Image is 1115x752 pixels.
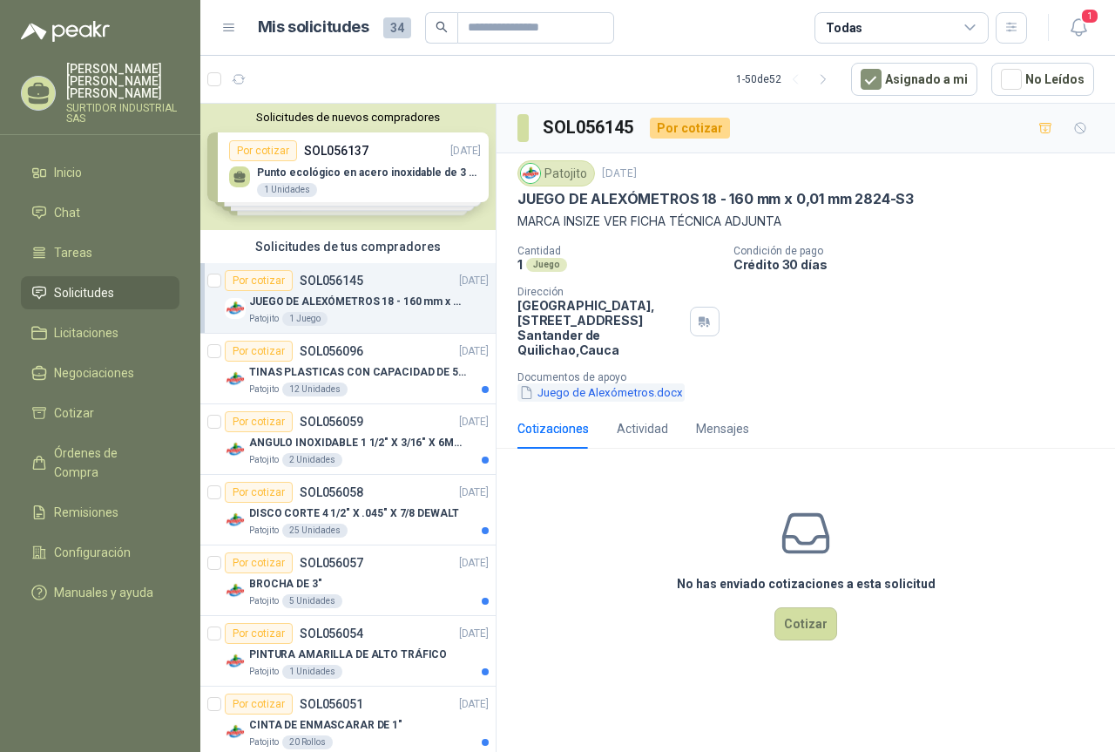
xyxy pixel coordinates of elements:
[459,414,489,430] p: [DATE]
[733,245,1108,257] p: Condición de pago
[826,18,862,37] div: Todas
[991,63,1094,96] button: No Leídos
[225,369,246,390] img: Company Logo
[54,583,153,602] span: Manuales y ayuda
[459,484,489,501] p: [DATE]
[677,574,936,593] h3: No has enviado cotizaciones a esta solicitud
[617,419,668,438] div: Actividad
[54,444,163,482] span: Órdenes de Compra
[200,545,496,616] a: Por cotizarSOL056057[DATE] Company LogoBROCHA DE 3"Patojito5 Unidades
[459,696,489,713] p: [DATE]
[436,21,448,33] span: search
[21,276,179,309] a: Solicitudes
[459,273,489,289] p: [DATE]
[54,503,118,522] span: Remisiones
[696,419,749,438] div: Mensajes
[249,594,279,608] p: Patojito
[282,453,342,467] div: 2 Unidades
[249,717,402,734] p: CINTA DE ENMASCARAR DE 1"
[249,505,459,522] p: DISCO CORTE 4 1/2" X .045" X 7/8 DEWALT
[21,196,179,229] a: Chat
[383,17,411,38] span: 34
[282,594,342,608] div: 5 Unidades
[225,270,293,291] div: Por cotizar
[21,496,179,529] a: Remisiones
[282,524,348,538] div: 25 Unidades
[300,557,363,569] p: SOL056057
[249,312,279,326] p: Patojito
[282,735,333,749] div: 20 Rollos
[249,524,279,538] p: Patojito
[1080,8,1099,24] span: 1
[207,111,489,124] button: Solicitudes de nuevos compradores
[249,576,322,593] p: BROCHA DE 3"
[517,286,683,298] p: Dirección
[21,396,179,430] a: Cotizar
[66,103,179,124] p: SURTIDOR INDUSTRIAL SAS
[21,356,179,390] a: Negociaciones
[282,665,342,679] div: 1 Unidades
[200,263,496,334] a: Por cotizarSOL056145[DATE] Company LogoJUEGO DE ALEXÓMETROS 18 - 160 mm x 0,01 mm 2824-S3Patojito...
[517,212,1094,231] p: MARCA INSIZE VER FICHA TÉCNICA ADJUNTA
[225,298,246,319] img: Company Logo
[517,383,685,402] button: Juego de Alexómetros.docx
[54,363,134,383] span: Negociaciones
[300,486,363,498] p: SOL056058
[54,543,131,562] span: Configuración
[225,411,293,432] div: Por cotizar
[225,482,293,503] div: Por cotizar
[733,257,1108,272] p: Crédito 30 días
[851,63,977,96] button: Asignado a mi
[21,236,179,269] a: Tareas
[249,435,466,451] p: ANGULO INOXIDABLE 1 1/2" X 3/16" X 6MTS
[200,230,496,263] div: Solicitudes de tus compradores
[200,404,496,475] a: Por cotizarSOL056059[DATE] Company LogoANGULO INOXIDABLE 1 1/2" X 3/16" X 6MTSPatojito2 Unidades
[200,616,496,687] a: Por cotizarSOL056054[DATE] Company LogoPINTURA AMARILLA DE ALTO TRÁFICOPatojito1 Unidades
[1063,12,1094,44] button: 1
[459,555,489,572] p: [DATE]
[736,65,837,93] div: 1 - 50 de 52
[300,416,363,428] p: SOL056059
[258,15,369,40] h1: Mis solicitudes
[249,453,279,467] p: Patojito
[200,475,496,545] a: Por cotizarSOL056058[DATE] Company LogoDISCO CORTE 4 1/2" X .045" X 7/8 DEWALTPatojito25 Unidades
[300,698,363,710] p: SOL056051
[66,63,179,99] p: [PERSON_NAME] [PERSON_NAME] [PERSON_NAME]
[526,258,567,272] div: Juego
[300,627,363,640] p: SOL056054
[774,607,837,640] button: Cotizar
[249,364,466,381] p: TINAS PLASTICAS CON CAPACIDAD DE 50 KG
[225,510,246,531] img: Company Logo
[54,243,92,262] span: Tareas
[459,626,489,642] p: [DATE]
[249,665,279,679] p: Patojito
[517,160,595,186] div: Patojito
[54,323,118,342] span: Licitaciones
[249,294,466,310] p: JUEGO DE ALEXÓMETROS 18 - 160 mm x 0,01 mm 2824-S3
[517,245,720,257] p: Cantidad
[249,647,447,663] p: PINTURA AMARILLA DE ALTO TRÁFICO
[225,439,246,460] img: Company Logo
[21,316,179,349] a: Licitaciones
[54,283,114,302] span: Solicitudes
[300,274,363,287] p: SOL056145
[517,190,914,208] p: JUEGO DE ALEXÓMETROS 18 - 160 mm x 0,01 mm 2824-S3
[21,437,179,489] a: Órdenes de Compra
[225,552,293,573] div: Por cotizar
[517,419,589,438] div: Cotizaciones
[543,114,636,141] h3: SOL056145
[225,580,246,601] img: Company Logo
[54,203,80,222] span: Chat
[21,576,179,609] a: Manuales y ayuda
[282,312,328,326] div: 1 Juego
[459,343,489,360] p: [DATE]
[517,371,1108,383] p: Documentos de apoyo
[225,651,246,672] img: Company Logo
[200,334,496,404] a: Por cotizarSOL056096[DATE] Company LogoTINAS PLASTICAS CON CAPACIDAD DE 50 KGPatojito12 Unidades
[517,257,523,272] p: 1
[521,164,540,183] img: Company Logo
[650,118,730,139] div: Por cotizar
[21,156,179,189] a: Inicio
[225,694,293,715] div: Por cotizar
[225,623,293,644] div: Por cotizar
